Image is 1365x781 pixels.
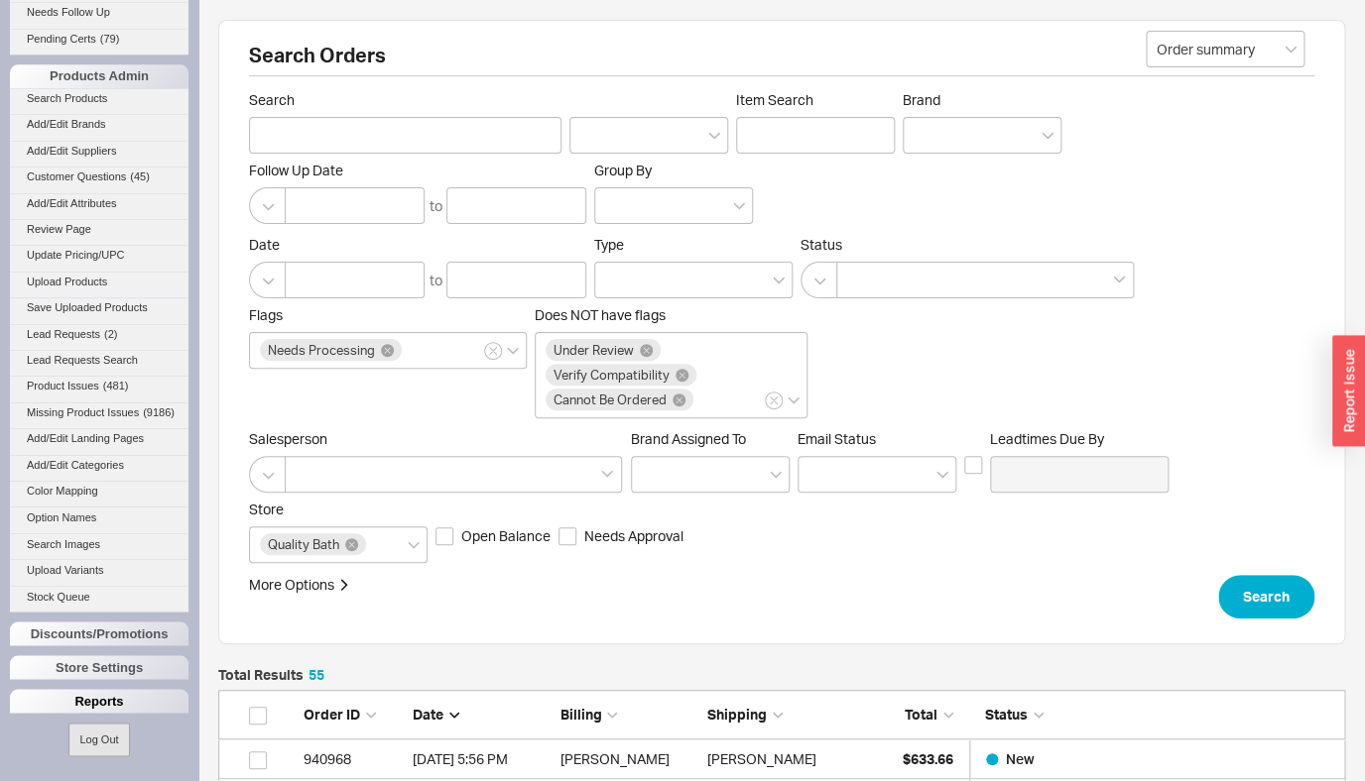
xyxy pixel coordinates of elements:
[535,306,666,323] span: Does NOT have flags
[1006,750,1035,767] span: New
[249,575,334,595] div: More Options
[905,706,937,723] span: Total
[736,91,895,109] span: Item Search
[969,705,1334,725] div: Status
[249,162,586,179] span: Follow Up Date
[708,132,720,140] svg: open menu
[27,33,96,45] span: Pending Certs
[218,668,324,682] h5: Total Results
[369,533,383,556] input: Store
[10,245,188,266] a: Update Pricing/UPC
[413,705,550,725] div: Date
[249,91,561,109] span: Search
[736,117,895,154] input: Item Search
[10,455,188,476] a: Add/Edit Categories
[554,368,670,382] span: Verify Compatibility
[10,114,188,135] a: Add/Edit Brands
[304,706,360,723] span: Order ID
[27,328,100,340] span: Lead Requests
[765,391,783,409] button: Does NOT have flags
[798,430,876,447] span: Em ​ ail Status
[413,739,550,779] div: 9/18/25 5:56 PM
[10,689,188,713] div: Reports
[10,586,188,607] a: Stock Queue
[10,506,188,527] a: Option Names
[1243,585,1290,609] span: Search
[936,471,948,479] svg: open menu
[249,430,623,448] span: Salesperson
[584,526,683,546] span: Needs Approval
[1285,46,1297,54] svg: open menu
[27,406,139,418] span: Missing Product Issues
[559,706,601,723] span: Billing
[696,389,710,411] input: Does NOT have flags
[10,559,188,580] a: Upload Variants
[130,170,150,182] span: ( 45 )
[10,167,188,187] a: Customer Questions(45)
[461,526,551,546] span: Open Balance
[10,88,188,109] a: Search Products
[10,655,188,679] div: Store Settings
[430,271,442,290] div: to
[10,193,188,214] a: Add/Edit Attributes
[10,141,188,162] a: Add/Edit Suppliers
[304,739,403,779] div: 940968
[554,343,634,357] span: Under Review
[10,533,188,554] a: Search Images
[27,380,99,391] span: Product Issues
[10,402,188,423] a: Missing Product Issues(9186)
[1218,575,1314,618] button: Search
[430,196,442,216] div: to
[103,380,129,391] span: ( 481 )
[733,202,745,210] svg: open menu
[484,342,502,360] button: Flags
[10,481,188,502] a: Color Mapping
[100,33,120,45] span: ( 79 )
[990,430,1169,448] span: Leadtimes Due By
[631,430,746,447] span: Brand Assigned To
[10,350,188,371] a: Lead Requests Search
[903,91,940,108] span: Brand
[605,269,619,291] input: Type
[903,750,953,767] span: $633.66
[770,471,782,479] svg: open menu
[707,705,844,725] div: Shipping
[27,6,110,18] span: Needs Follow Up
[268,537,339,551] span: Quality Bath
[801,236,1135,254] span: Status
[249,236,586,254] span: Date
[10,428,188,449] a: Add/Edit Landing Pages
[249,46,1314,76] h2: Search Orders
[985,706,1028,723] span: Status
[27,170,126,182] span: Customer Questions
[10,2,188,23] a: Needs Follow Up
[68,723,129,755] button: Log Out
[435,527,453,545] input: Open Balance
[10,272,188,292] a: Upload Products
[268,343,375,357] span: Needs Processing
[10,297,188,318] a: Save Uploaded Products
[249,575,350,595] button: More Options
[249,117,561,154] input: Search
[249,501,284,517] span: Store
[10,621,188,645] div: Discounts/Promotions
[10,376,188,396] a: Product Issues(481)
[594,236,624,253] span: Type
[249,306,283,323] span: Flags
[914,124,928,147] input: Brand
[309,666,324,683] span: 55
[559,705,696,725] div: Billing
[104,328,117,340] span: ( 2 )
[304,705,403,725] div: Order ID
[10,324,188,345] a: Lead Requests(2)
[559,739,696,779] div: [PERSON_NAME]
[405,339,419,362] input: Flags
[10,29,188,50] a: Pending Certs(79)
[218,739,1345,779] a: 940968[DATE] 5:56 PM[PERSON_NAME][PERSON_NAME]$633.66New
[854,705,953,725] div: Total
[10,219,188,240] a: Review Page
[707,739,816,779] div: [PERSON_NAME]
[10,64,188,88] div: Products Admin
[707,706,767,723] span: Shipping
[1146,31,1304,67] input: Select...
